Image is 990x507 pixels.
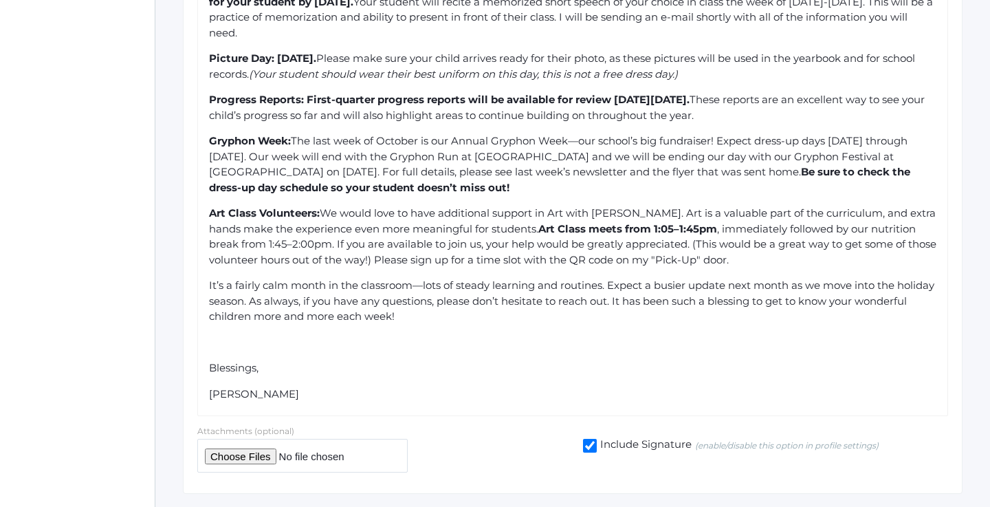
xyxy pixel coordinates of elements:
[249,67,678,80] span: (Your student should wear their best uniform on this day, this is not a free dress day.)
[209,279,937,323] span: It’s a fairly calm month in the classroom—lots of steady learning and routines. Expect a busier u...
[209,52,316,65] span: Picture Day: [DATE].
[695,440,879,452] em: (enable/disable this option in profile settings)
[209,52,918,80] span: Please make sure your child arrives ready for their photo, as these pictures will be used in the ...
[209,206,320,219] span: Art Class Volunteers:
[583,439,597,453] input: Include Signature(enable/disable this option in profile settings)
[197,426,294,436] label: Attachments (optional)
[209,93,927,122] span: These reports are an excellent way to see your child’s progress so far and will also highlight ar...
[597,437,692,454] span: Include Signature
[209,134,910,178] span: The last week of October is our Annual Gryphon Week—our school’s big fundraiser! Expect dress-up ...
[209,206,938,235] span: We would love to have additional support in Art with [PERSON_NAME]. Art is a valuable part of the...
[209,165,913,194] span: Be sure to check the dress-up day schedule so your student doesn’t miss out!
[538,222,717,235] span: Art Class meets from 1:05–1:45pm
[209,361,258,374] span: Blessings,
[209,134,291,147] span: Gryphon Week:
[209,387,299,400] span: [PERSON_NAME]
[209,93,690,106] span: Progress Reports: First-quarter progress reports will be available for review [DATE][DATE].
[209,222,939,266] span: , immediately followed by our nutrition break from 1:45–2:00pm. If you are available to join us, ...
